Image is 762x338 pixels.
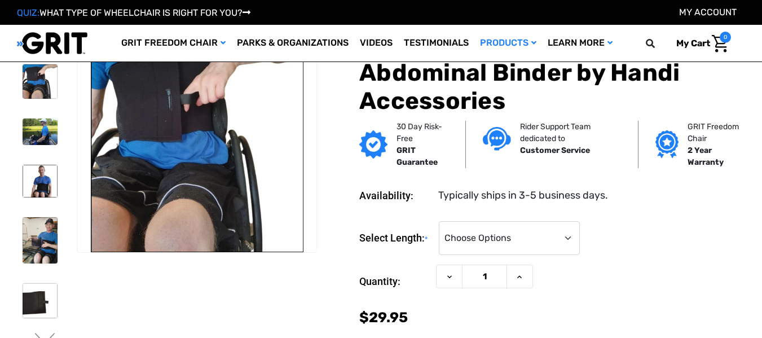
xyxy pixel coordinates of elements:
[483,127,511,150] img: Customer service
[23,118,58,144] img: Abdominal Binder by Handi Accessories
[116,25,231,62] a: GRIT Freedom Chair
[397,121,448,144] p: 30 Day Risk-Free
[231,25,354,62] a: Parks & Organizations
[17,7,250,18] a: QUIZ:WHAT TYPE OF WHEELCHAIR IS RIGHT FOR YOU?
[398,25,474,62] a: Testimonials
[359,221,433,256] label: Select Length:
[655,130,679,159] img: Grit freedom
[17,32,87,55] img: GRIT All-Terrain Wheelchair and Mobility Equipment
[438,188,608,203] dd: Typically ships in 3-5 business days.
[359,309,408,325] span: $29.95
[359,188,430,203] dt: Availability:
[359,264,430,298] label: Quantity:
[354,25,398,62] a: Videos
[23,217,58,264] img: Abdominal Binder by Handi Accessories
[668,32,731,55] a: Cart with 0 items
[23,283,58,318] img: Abdominal Binder by Handi Accessories
[474,25,542,62] a: Products
[397,146,438,167] strong: GRIT Guarantee
[688,121,749,144] p: GRIT Freedom Chair
[520,121,621,144] p: Rider Support Team dedicated to
[77,39,316,252] img: Abdominal Binder by Handi Accessories
[688,146,724,167] strong: 2 Year Warranty
[359,58,745,115] h1: Abdominal Binder by Handi Accessories
[676,38,710,49] span: My Cart
[679,7,737,17] a: Account
[17,7,39,18] span: QUIZ:
[359,130,387,159] img: GRIT Guarantee
[520,146,590,155] strong: Customer Service
[23,64,58,99] img: Abdominal Binder by Handi Accessories
[23,165,58,197] img: Abdominal Binder by Handi Accessories
[651,32,668,55] input: Search
[720,32,731,43] span: 0
[542,25,618,62] a: Learn More
[712,35,728,52] img: Cart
